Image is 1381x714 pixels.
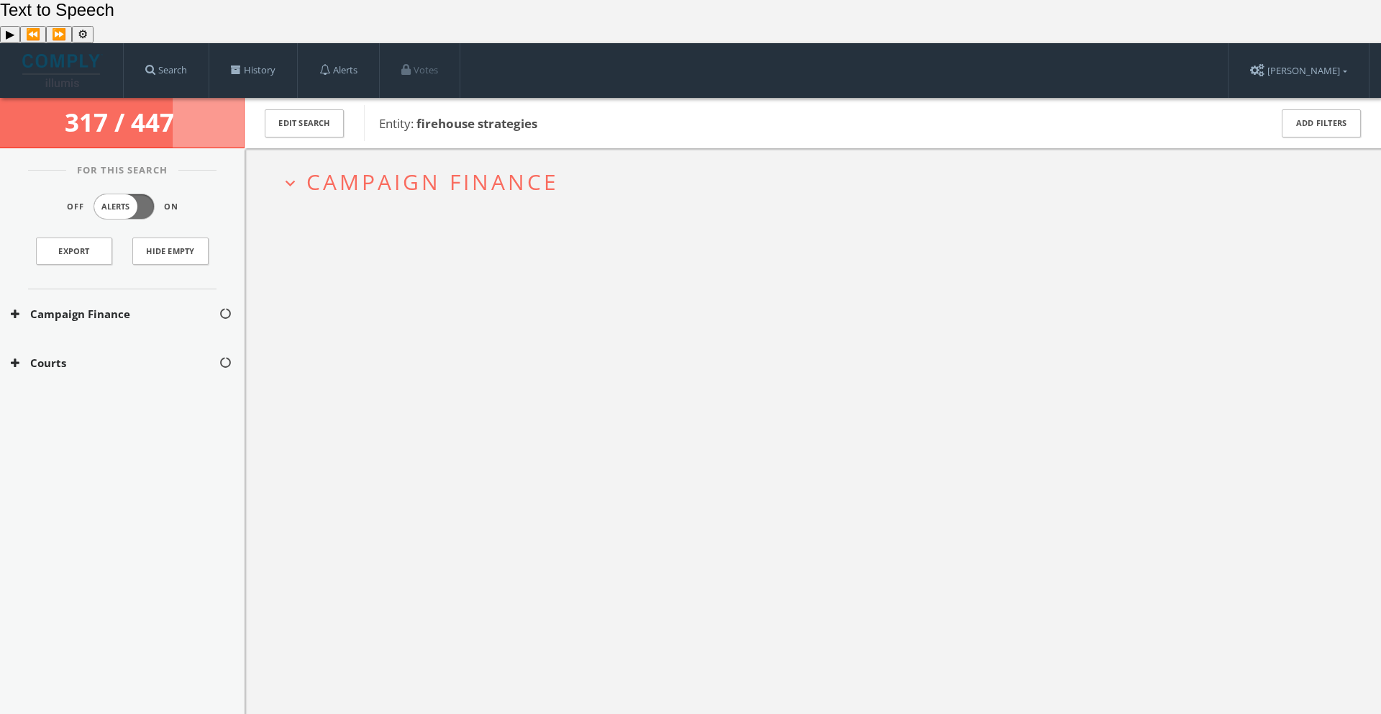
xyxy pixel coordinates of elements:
button: Campaign Finance [11,306,219,322]
button: Hide Empty [132,238,209,265]
button: Forward [46,26,72,43]
button: expand_moreCampaign Finance [281,170,1356,194]
b: firehouse strategies [416,115,537,132]
span: On [164,201,178,213]
button: Previous [20,26,46,43]
a: Export [36,238,112,265]
a: Search [124,43,209,98]
a: History [209,43,297,98]
button: Settings [72,26,94,43]
span: For This Search [66,163,178,178]
a: Alerts [298,43,379,98]
img: illumis [22,54,103,87]
button: Courts [11,355,219,371]
button: Edit Search [265,109,344,137]
span: Campaign Finance [306,167,559,196]
span: Off [67,201,84,213]
span: Entity: [379,115,537,132]
a: [PERSON_NAME] [1229,43,1369,99]
span: 317 / 447 [65,105,180,139]
button: Add Filters [1282,109,1361,137]
i: expand_more [281,173,300,193]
